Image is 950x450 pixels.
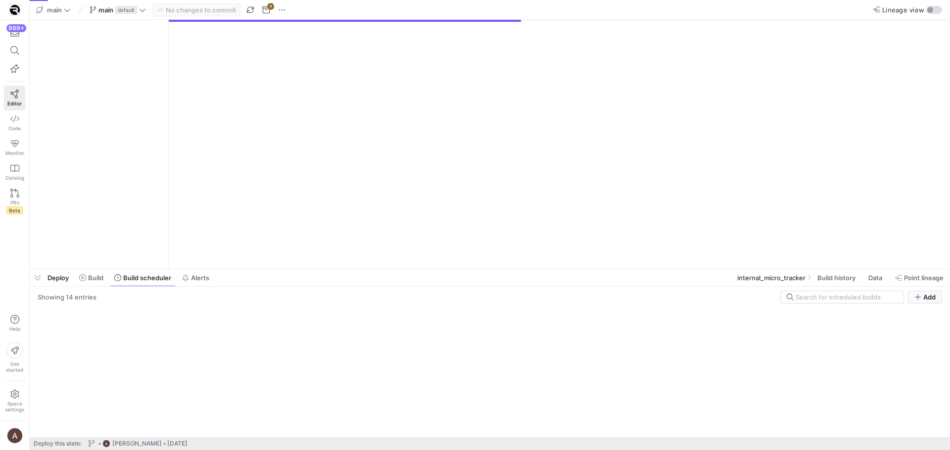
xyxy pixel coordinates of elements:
[47,6,62,14] span: main
[6,206,23,214] span: Beta
[904,274,944,282] span: Point lineage
[796,293,898,301] input: Search for scheduled builds
[47,274,69,282] span: Deploy
[4,1,25,18] a: https://storage.googleapis.com/y42-prod-data-exchange/images/9vP1ZiGb3SDtS36M2oSqLE2NxN9MAbKgqIYc...
[6,24,26,32] div: 999+
[75,269,108,286] button: Build
[4,385,25,417] a: Spacesettings
[4,310,25,336] button: Help
[737,274,806,282] span: internal_micro_tracker
[4,86,25,110] a: Editor
[5,400,24,412] span: Space settings
[8,326,21,332] span: Help
[4,425,25,446] button: https://lh3.googleusercontent.com/a/AEdFTp4_8LqxRyxVUtC19lo4LS2NU-n5oC7apraV2tR5=s96-c
[882,6,924,14] span: Lineage view
[868,274,882,282] span: Data
[167,440,188,447] span: [DATE]
[110,269,176,286] button: Build scheduler
[86,437,190,450] button: https://lh3.googleusercontent.com/a/AEdFTp4_8LqxRyxVUtC19lo4LS2NU-n5oC7apraV2tR5=s96-c[PERSON_NAM...
[923,293,936,301] span: Add
[102,440,110,448] img: https://lh3.googleusercontent.com/a/AEdFTp4_8LqxRyxVUtC19lo4LS2NU-n5oC7apraV2tR5=s96-c
[87,3,148,16] button: maindefault
[4,135,25,160] a: Monitor
[112,440,162,447] span: [PERSON_NAME]
[4,338,25,377] button: Getstarted
[4,24,25,42] button: 999+
[5,175,24,181] span: Catalog
[10,5,20,15] img: https://storage.googleapis.com/y42-prod-data-exchange/images/9vP1ZiGb3SDtS36M2oSqLE2NxN9MAbKgqIYc...
[817,274,855,282] span: Build history
[4,160,25,185] a: Catalog
[88,274,103,282] span: Build
[908,291,942,303] button: Add
[34,440,82,447] span: Deploy this state:
[5,150,24,156] span: Monitor
[7,428,23,444] img: https://lh3.googleusercontent.com/a/AEdFTp4_8LqxRyxVUtC19lo4LS2NU-n5oC7apraV2tR5=s96-c
[98,6,113,14] span: main
[8,125,21,131] span: Code
[813,269,862,286] button: Build history
[6,361,23,373] span: Get started
[4,185,25,218] a: PRsBeta
[7,100,22,106] span: Editor
[178,269,214,286] button: Alerts
[891,269,948,286] button: Point lineage
[864,269,889,286] button: Data
[115,6,137,14] span: default
[4,110,25,135] a: Code
[38,293,96,301] div: Showing 14 entries
[191,274,209,282] span: Alerts
[123,274,171,282] span: Build scheduler
[34,3,73,16] button: main
[10,200,19,205] span: PRs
